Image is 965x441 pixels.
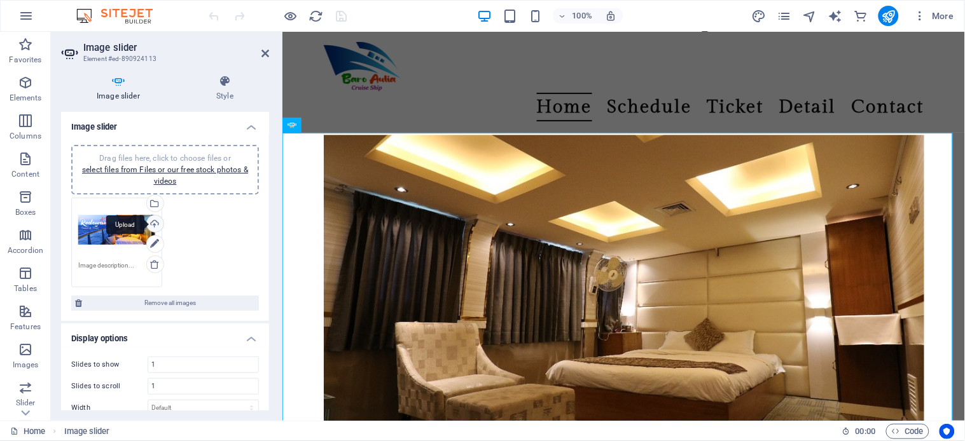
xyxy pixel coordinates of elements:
p: Favorites [9,55,41,65]
button: commerce [853,8,868,24]
button: design [751,8,767,24]
button: Remove all images [71,295,259,311]
p: Elements [10,93,42,103]
i: On resize automatically adjust zoom level to fit chosen device. [605,10,616,22]
img: Editor Logo [73,8,169,24]
a: Click to cancel selection. Double-click to open Pages [10,424,45,439]
span: Remove all images [86,295,255,311]
label: Slides to scroll [71,383,148,390]
button: 100% [553,8,598,24]
h4: Image slider [61,112,269,135]
h4: Style [181,75,269,102]
p: Accordion [8,245,43,255]
span: : [864,426,866,436]
i: Design (Ctrl+Alt+Y) [751,9,766,24]
i: AI Writer [828,9,842,24]
span: Code [892,424,924,439]
i: Commerce [853,9,868,24]
span: More [914,10,954,22]
p: Slider [16,398,36,408]
button: Code [886,424,929,439]
button: pages [777,8,792,24]
p: Columns [10,131,41,141]
p: Boxes [15,207,36,217]
button: navigator [802,8,817,24]
button: text_generator [828,8,843,24]
span: Drag files here, click to choose files or [82,154,248,186]
h3: Element #ed-890924113 [83,53,244,65]
nav: breadcrumb [64,424,110,439]
h4: Image slider [61,75,181,102]
label: Slides to show [71,361,148,368]
button: publish [878,6,899,26]
div: asas-h9Rxl4JtIQBVCIzD9LZVmQ.jpg [78,205,155,255]
h2: Image slider [83,42,269,53]
button: Click here to leave preview mode and continue editing [283,8,298,24]
h6: 100% [572,8,592,24]
a: Upload [146,215,164,233]
span: Click to select. Double-click to edit [64,424,110,439]
i: Reload page [309,9,324,24]
a: select files from Files or our free stock photos & videos [82,165,248,186]
p: Features [10,322,41,332]
button: reload [309,8,324,24]
i: Pages (Ctrl+Alt+S) [777,9,791,24]
i: Navigator [802,9,817,24]
button: Usercentrics [940,424,955,439]
button: More [909,6,959,26]
p: Images [13,360,39,370]
i: Publish [881,9,896,24]
h4: Display options [61,323,269,346]
p: Tables [14,283,37,294]
span: 00 00 [856,424,875,439]
p: Content [11,169,39,179]
label: Width [71,404,148,411]
h6: Session time [842,424,876,439]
